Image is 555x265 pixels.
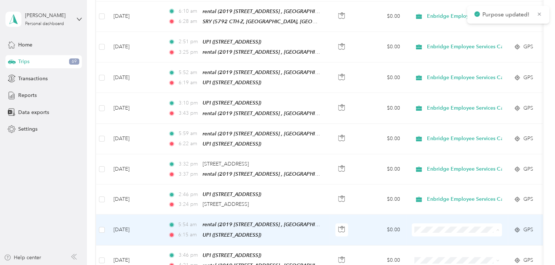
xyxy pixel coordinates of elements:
[178,7,199,15] span: 6:10 am
[355,154,406,184] td: $0.00
[203,39,261,45] span: UPI ([STREET_ADDRESS])
[523,165,533,173] span: GPS
[203,221,390,228] span: rental (2019 [STREET_ADDRESS] , [GEOGRAPHIC_DATA], [GEOGRAPHIC_DATA])
[355,32,406,62] td: $0.00
[355,62,406,93] td: $0.00
[18,91,37,99] span: Reports
[523,135,533,143] span: GPS
[108,93,162,123] td: [DATE]
[69,58,79,65] span: 69
[178,17,199,25] span: 6:28 am
[178,221,199,229] span: 5:54 am
[203,8,390,15] span: rental (2019 [STREET_ADDRESS] , [GEOGRAPHIC_DATA], [GEOGRAPHIC_DATA])
[514,224,555,265] iframe: Everlance-gr Chat Button Frame
[355,124,406,154] td: $0.00
[178,38,199,46] span: 2:51 pm
[178,69,199,77] span: 5:52 am
[178,140,199,148] span: 6:22 am
[108,62,162,93] td: [DATE]
[4,254,41,261] button: Help center
[108,184,162,215] td: [DATE]
[178,79,199,87] span: 6:19 am
[178,170,199,178] span: 3:37 pm
[18,109,49,116] span: Data exports
[25,22,64,26] div: Personal dashboard
[203,69,390,76] span: rental (2019 [STREET_ADDRESS] , [GEOGRAPHIC_DATA], [GEOGRAPHIC_DATA])
[427,135,525,143] span: Enbridge Employee Services Canada Inc.
[18,125,37,133] span: Settings
[523,74,533,82] span: GPS
[427,12,525,20] span: Enbridge Employee Services Canada Inc.
[523,195,533,203] span: GPS
[427,74,525,82] span: Enbridge Employee Services Canada Inc.
[203,100,261,106] span: UPI ([STREET_ADDRESS])
[203,19,352,25] span: SRY (5792 CTH-Z, [GEOGRAPHIC_DATA], [GEOGRAPHIC_DATA])
[427,43,525,51] span: Enbridge Employee Services Canada Inc.
[178,200,199,208] span: 3:24 pm
[203,171,390,177] span: rental (2019 [STREET_ADDRESS] , [GEOGRAPHIC_DATA], [GEOGRAPHIC_DATA])
[355,215,406,245] td: $0.00
[108,154,162,184] td: [DATE]
[18,58,29,65] span: Trips
[108,124,162,154] td: [DATE]
[203,110,390,117] span: rental (2019 [STREET_ADDRESS] , [GEOGRAPHIC_DATA], [GEOGRAPHIC_DATA])
[523,43,533,51] span: GPS
[178,99,199,107] span: 3:10 pm
[203,191,261,197] span: UPI ([STREET_ADDRESS])
[427,165,525,173] span: Enbridge Employee Services Canada Inc.
[203,79,261,85] span: UPI ([STREET_ADDRESS])
[355,184,406,215] td: $0.00
[355,93,406,123] td: $0.00
[427,104,525,112] span: Enbridge Employee Services Canada Inc.
[178,251,199,259] span: 3:46 pm
[482,10,531,19] p: Purpose updated!
[108,215,162,245] td: [DATE]
[523,104,533,112] span: GPS
[355,1,406,32] td: $0.00
[178,130,199,138] span: 5:59 am
[25,12,71,19] div: [PERSON_NAME]
[203,161,249,167] span: [STREET_ADDRESS]
[178,191,199,199] span: 2:46 pm
[203,49,390,55] span: rental (2019 [STREET_ADDRESS] , [GEOGRAPHIC_DATA], [GEOGRAPHIC_DATA])
[108,32,162,62] td: [DATE]
[18,41,32,49] span: Home
[18,75,48,82] span: Transactions
[178,48,199,56] span: 3:25 pm
[203,232,261,238] span: UPI ([STREET_ADDRESS])
[203,131,390,137] span: rental (2019 [STREET_ADDRESS] , [GEOGRAPHIC_DATA], [GEOGRAPHIC_DATA])
[178,109,199,117] span: 3:43 pm
[203,141,261,147] span: UPI ([STREET_ADDRESS])
[203,252,261,258] span: UPI ([STREET_ADDRESS])
[427,195,525,203] span: Enbridge Employee Services Canada Inc.
[178,160,199,168] span: 3:32 pm
[203,201,249,207] span: [STREET_ADDRESS]
[108,1,162,32] td: [DATE]
[178,231,199,239] span: 6:15 am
